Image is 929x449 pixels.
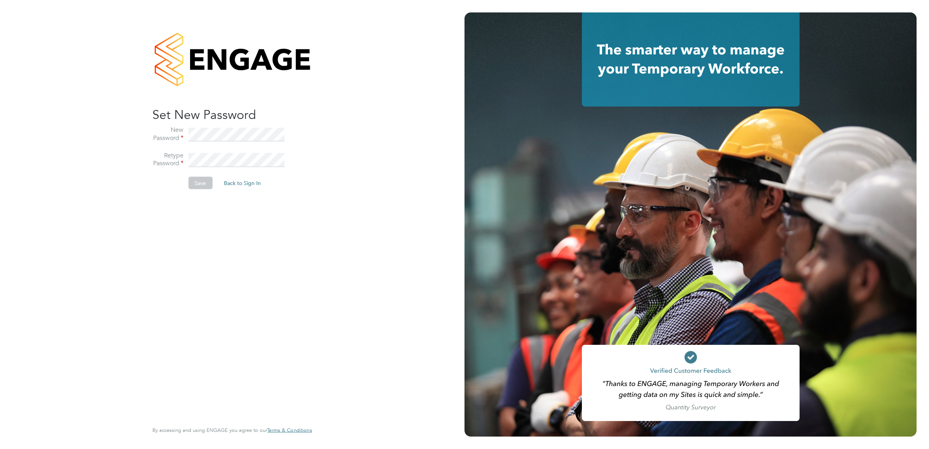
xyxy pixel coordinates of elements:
h2: Set New Password [152,107,304,123]
button: Back to Sign In [218,177,267,189]
a: Terms & Conditions [267,427,312,433]
span: By accessing and using ENGAGE you agree to our [152,427,312,433]
button: Save [188,177,212,189]
label: Retype Password [152,151,183,168]
label: New Password [152,126,183,142]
